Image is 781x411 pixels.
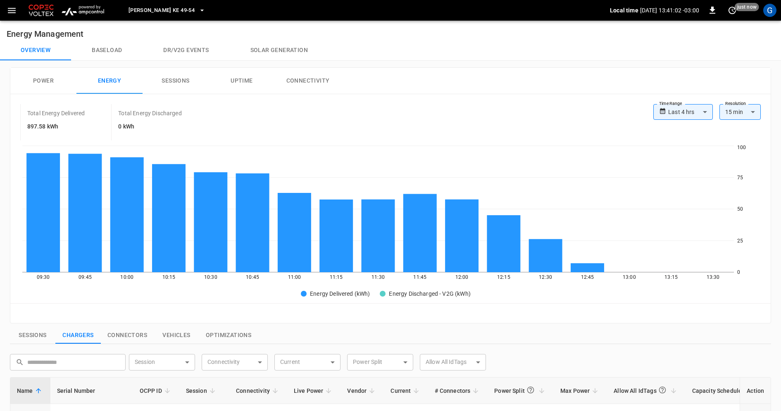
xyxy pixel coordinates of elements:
[330,274,343,280] tspan: 11:15
[101,327,154,344] button: show latest connectors
[310,290,370,298] span: Energy Delivered (kWh)
[725,100,746,107] label: Resolution
[560,386,600,396] span: Max Power
[497,274,510,280] tspan: 12:15
[610,6,638,14] p: Local time
[143,68,209,94] button: Sessions
[455,274,469,280] tspan: 12:00
[17,386,44,396] span: Name
[539,274,552,280] tspan: 12:30
[288,274,301,280] tspan: 11:00
[27,109,85,117] p: Total Energy Delivered
[740,378,771,404] th: Action
[79,274,92,280] tspan: 09:45
[230,40,329,60] button: Solar generation
[71,40,143,60] button: Baseload
[209,68,275,94] button: Uptime
[707,274,720,280] tspan: 13:30
[76,68,143,94] button: Energy
[413,274,426,280] tspan: 11:45
[118,122,181,131] h6: 0 kWh
[494,382,547,399] span: Power Split
[246,274,259,280] tspan: 10:45
[763,4,776,17] div: profile-icon
[118,109,181,117] p: Total Energy Discharged
[154,327,199,344] button: show latest vehicles
[664,274,678,280] tspan: 13:15
[719,104,761,120] div: 15 min
[737,175,743,181] tspan: 75
[737,238,743,244] tspan: 25
[37,274,50,280] tspan: 09:30
[236,386,281,396] span: Connectivity
[581,274,594,280] tspan: 12:45
[659,100,682,107] label: Time Range
[640,6,699,14] p: [DATE] 13:41:02 -03:00
[10,327,55,344] button: show latest sessions
[199,327,258,344] button: show latest optimizations
[143,40,229,60] button: Dr/V2G events
[726,4,739,17] button: set refresh interval
[737,269,740,275] tspan: 0
[186,386,218,396] span: Session
[435,386,481,396] span: # Connectors
[27,122,85,131] h6: 897.58 kWh
[129,6,195,15] span: [PERSON_NAME] KE 49-54
[347,386,377,396] span: Vendor
[120,274,133,280] tspan: 10:00
[737,206,743,212] tspan: 50
[27,2,55,18] img: Customer Logo
[59,2,107,18] img: ampcontrol.io logo
[140,386,173,396] span: OCPP ID
[50,378,133,404] th: Serial Number
[55,327,101,344] button: show latest charge points
[371,274,385,280] tspan: 11:30
[614,382,679,399] span: Allow All IdTags
[10,68,76,94] button: Power
[390,386,421,396] span: Current
[686,378,752,404] th: Capacity Schedules
[162,274,176,280] tspan: 10:15
[668,104,713,120] div: Last 4 hrs
[623,274,636,280] tspan: 13:00
[125,2,209,19] button: [PERSON_NAME] KE 49-54
[389,290,470,298] span: Energy Discharged - V2G (kWh)
[735,3,759,11] span: just now
[204,274,217,280] tspan: 10:30
[294,386,334,396] span: Live Power
[275,68,341,94] button: Connectivity
[737,145,746,150] tspan: 100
